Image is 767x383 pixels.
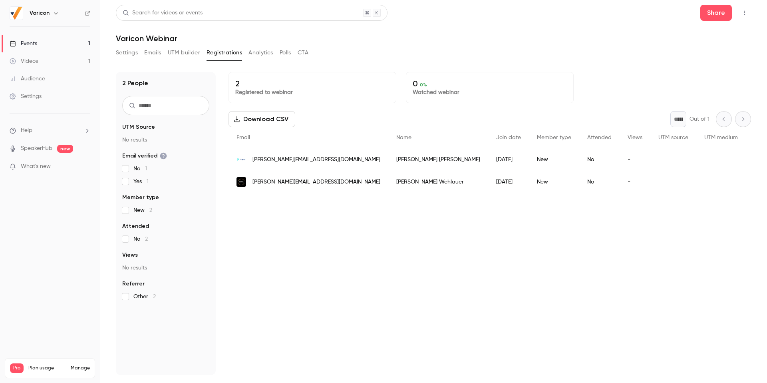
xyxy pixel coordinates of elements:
span: [PERSON_NAME][EMAIL_ADDRESS][DOMAIN_NAME] [252,156,380,164]
h1: 2 People [122,78,148,88]
span: No [133,235,148,243]
p: Watched webinar [413,88,567,96]
span: new [57,145,73,153]
div: [DATE] [488,171,529,193]
span: Views [122,251,138,259]
span: UTM medium [704,135,738,140]
button: Emails [144,46,161,59]
button: CTA [298,46,308,59]
div: New [529,148,579,171]
span: Plan usage [28,365,66,371]
span: Member type [537,135,571,140]
div: No [579,148,620,171]
span: Pro [10,363,24,373]
p: No results [122,264,209,272]
span: Other [133,293,156,301]
button: Download CSV [229,111,295,127]
button: Registrations [207,46,242,59]
a: SpeakerHub [21,144,52,153]
div: No [579,171,620,193]
span: 2 [149,207,152,213]
img: Varicon [10,7,23,20]
span: Help [21,126,32,135]
span: Yes [133,178,149,186]
span: Attended [587,135,612,140]
div: [DATE] [488,148,529,171]
p: 2 [235,79,389,88]
section: facet-groups [122,123,209,301]
span: Join date [496,135,521,140]
span: Views [628,135,642,140]
p: 0 [413,79,567,88]
span: 1 [147,179,149,184]
span: Member type [122,193,159,201]
span: Email verified [122,152,167,160]
span: 0 % [420,82,427,88]
h6: Varicon [30,9,50,17]
li: help-dropdown-opener [10,126,90,135]
div: New [529,171,579,193]
div: Search for videos or events [123,9,203,17]
a: Manage [71,365,90,371]
div: - [620,171,650,193]
button: Analytics [248,46,273,59]
span: Referrer [122,280,145,288]
iframe: Noticeable Trigger [81,163,90,170]
button: Polls [280,46,291,59]
img: totalbusinesspartners.com.au [236,177,246,187]
div: Audience [10,75,45,83]
span: Attended [122,222,149,230]
p: Out of 1 [690,115,709,123]
span: New [133,206,152,214]
div: Videos [10,57,38,65]
div: [PERSON_NAME] Wehlauer [388,171,488,193]
button: Settings [116,46,138,59]
div: - [620,148,650,171]
p: No results [122,136,209,144]
span: UTM source [658,135,688,140]
span: 1 [145,166,147,172]
span: UTM Source [122,123,155,131]
button: Share [700,5,732,21]
span: 2 [145,236,148,242]
div: Settings [10,92,42,100]
div: [PERSON_NAME] [PERSON_NAME] [388,148,488,171]
span: 2 [153,294,156,299]
button: UTM builder [168,46,200,59]
span: What's new [21,162,51,171]
div: Events [10,40,37,48]
span: No [133,165,147,173]
p: Registered to webinar [235,88,389,96]
span: Email [236,135,250,140]
img: prismca.co.nz [236,155,246,164]
span: Name [396,135,411,140]
span: [PERSON_NAME][EMAIL_ADDRESS][DOMAIN_NAME] [252,178,380,186]
h1: Varicon Webinar [116,34,751,43]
